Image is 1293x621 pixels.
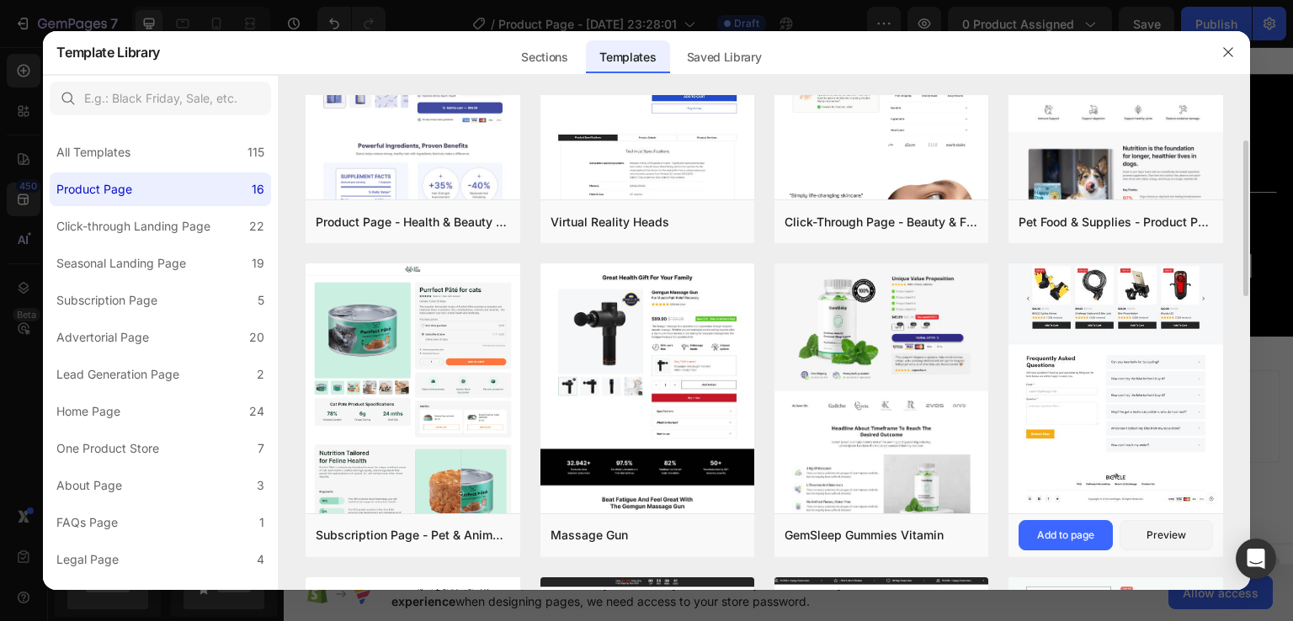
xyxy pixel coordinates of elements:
[684,94,778,117] a: Contact Us
[56,401,120,422] div: Home Page
[1236,539,1276,579] div: Open Intercom Messenger
[56,327,149,348] div: Advertorial Page
[56,142,130,162] div: All Templates
[257,549,264,570] div: 4
[1147,528,1186,543] div: Preview
[56,512,118,533] div: FAQs Page
[316,525,509,545] div: Subscription Page - Pet & Animals - Gem Cat Food - Style 4
[1037,528,1094,543] div: Add to page
[56,586,132,607] div: Contact Page
[789,207,829,231] img: gempages_585649225467953847-2c86a9c1-44f8-453b-a000-bd1fe16c7bf1.webp
[456,352,545,369] div: Generate layout
[494,94,657,117] a: Return & Exchange
[56,364,179,385] div: Lead Generation Page
[56,179,132,199] div: Product Page
[551,212,669,232] div: Virtual Reality Heads
[50,82,271,115] input: E.g.: Black Friday, Sale, etc.
[1120,520,1213,550] button: Preview
[742,207,783,231] img: gempages_432750572815254551-17058ade-d667-433d-811b-9ee803eb8540.webp
[567,373,692,388] span: then drag & drop elements
[258,290,264,310] div: 5
[56,290,157,310] div: Subscription Page
[56,438,159,459] div: One Product Store
[1019,212,1212,232] div: Pet Food & Supplies - Product Page with Bundle
[466,314,545,332] span: Add section
[233,94,269,117] a: FAQ
[324,352,426,369] div: Choose templates
[508,40,581,74] div: Sections
[56,475,122,496] div: About Page
[454,373,544,388] span: from URL or image
[551,525,628,545] div: Massage Gun
[252,253,264,273] div: 19
[249,401,264,422] div: 24
[247,142,264,162] div: 115
[881,207,922,231] img: gempages_585649225467953847-085d2b28-6558-4e1c-960b-4f7ff4c4b265.webp
[249,327,264,348] div: 20
[257,475,264,496] div: 3
[785,525,944,545] div: GemSleep Gummies Vitamin
[296,94,467,117] a: Delivery Information
[579,352,682,369] div: Add blank section
[56,549,119,570] div: Legal Page
[249,216,264,236] div: 22
[785,212,978,232] div: Click-Through Page - Beauty & Fitness - Cosmetic
[257,364,264,385] div: 2
[835,207,875,231] img: gempages_432750572815254551-9c0d754a-ac0a-4168-8494-d660696c9be0.webp
[344,210,667,228] p: Copyright © 2024 GemPages.
[1019,520,1112,550] button: Add to page
[316,212,509,232] div: Product Page - Health & Beauty - Hair Supplement
[56,30,160,74] h2: Template Library
[258,438,264,459] div: 7
[928,207,968,231] img: gempages_432750572815254551-358c0bf9-2065-4a1c-a454-534ad33e5431.webp
[257,586,264,607] div: 2
[252,179,264,199] div: 16
[56,253,186,273] div: Seasonal Landing Page
[673,40,775,74] div: Saved Library
[586,40,669,74] div: Templates
[56,216,210,236] div: Click-through Landing Page
[259,512,264,533] div: 1
[316,373,431,388] span: inspired by CRO experts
